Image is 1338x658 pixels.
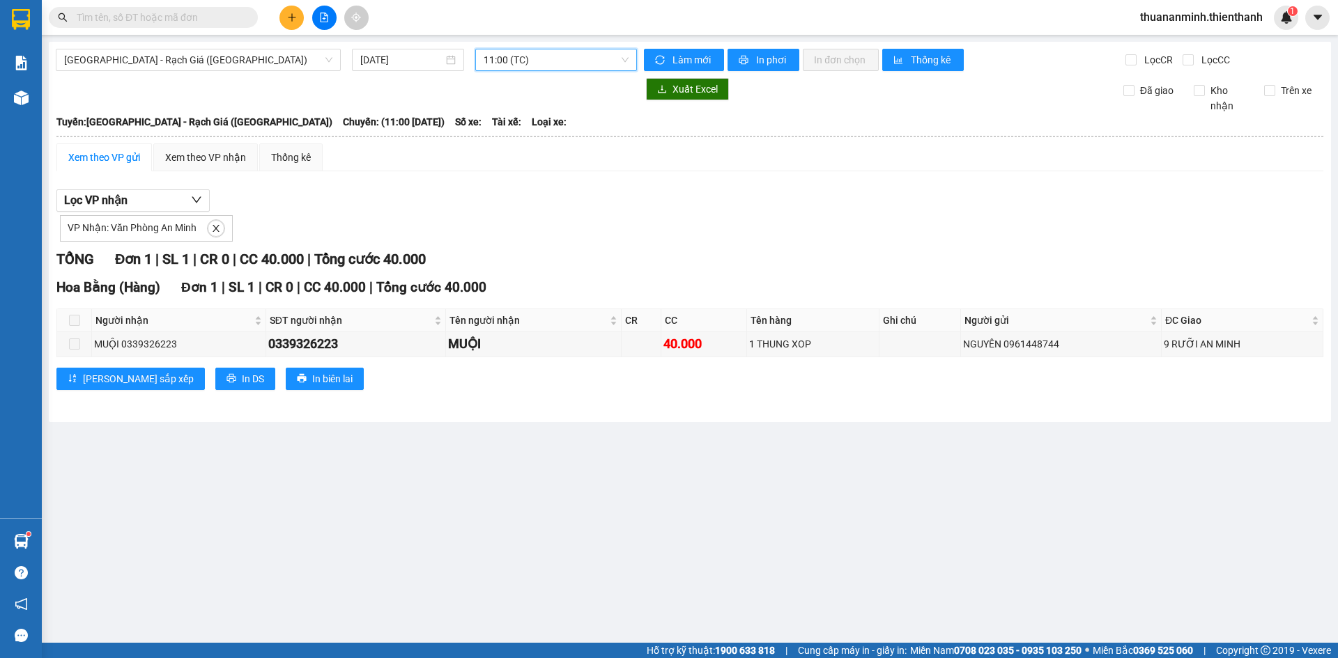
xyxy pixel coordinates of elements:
button: printerIn DS [215,368,275,390]
span: plus [287,13,297,22]
span: Đơn 1 [181,279,218,295]
span: | [222,279,225,295]
span: Tài xế: [492,114,521,130]
div: Thống kê [271,150,311,165]
span: Hỗ trợ kỹ thuật: [647,643,775,658]
span: notification [15,597,28,611]
span: Xuất Excel [672,81,718,97]
span: Làm mới [672,52,713,68]
span: printer [226,373,236,384]
span: CR 0 [200,251,229,267]
input: 11/08/2025 [360,52,443,68]
strong: 0369 525 060 [1133,645,1193,656]
span: copyright [1261,645,1270,655]
span: aim [351,13,361,22]
span: SĐT người nhận [270,313,431,328]
input: Tìm tên, số ĐT hoặc mã đơn [77,10,241,25]
span: | [193,251,197,267]
span: Miền Bắc [1093,643,1193,658]
button: Lọc VP nhận [56,189,210,212]
span: Loại xe: [532,114,567,130]
span: Tổng cước 40.000 [376,279,486,295]
th: CR [622,309,662,332]
img: solution-icon [14,56,29,70]
span: 1 [1290,6,1295,16]
td: 0339326223 [266,332,446,357]
div: 0339326223 [268,334,443,354]
span: Đơn 1 [115,251,152,267]
span: 19:08 [70,8,143,22]
span: search [58,13,68,22]
sup: 1 [26,532,31,536]
span: Lọc CR [1139,52,1175,68]
span: Gửi: [70,25,178,55]
button: file-add [312,6,337,30]
span: Người gửi [964,313,1147,328]
th: Ghi chú [879,309,961,332]
span: Hoa Bằng (Hàng) [17,100,174,175]
button: In đơn chọn [803,49,879,71]
div: Xem theo VP gửi [68,150,140,165]
span: Tên người nhận [449,313,607,328]
button: printerIn phơi [728,49,799,71]
span: Chuyến: (11:00 [DATE]) [343,114,445,130]
th: CC [661,309,747,332]
span: [DATE] [102,8,144,22]
span: download [657,84,667,95]
button: syncLàm mới [644,49,724,71]
button: caret-down [1305,6,1330,30]
button: aim [344,6,369,30]
button: bar-chartThống kê [882,49,964,71]
td: MUỘI [446,332,622,357]
img: warehouse-icon [14,91,29,105]
div: 1 THUNG XOP [749,336,877,352]
span: bar-chart [893,55,905,66]
span: | [369,279,373,295]
sup: 1 [1288,6,1298,16]
span: Lọc CC [1196,52,1232,68]
span: Tổng cước 40.000 [314,251,426,267]
span: [PERSON_NAME] sắp xếp [83,371,194,386]
button: downloadXuất Excel [646,78,729,100]
img: warehouse-icon [14,534,29,549]
img: icon-new-feature [1280,11,1293,24]
span: Hoa Bằng (Hàng) [56,279,160,295]
span: In biên lai [312,371,353,386]
span: Số xe: [455,114,482,130]
span: printer [297,373,307,384]
button: sort-ascending[PERSON_NAME] sắp xếp [56,368,205,390]
span: sync [655,55,667,66]
span: In phơi [756,52,788,68]
th: Tên hàng [747,309,879,332]
span: | [233,251,236,267]
span: | [785,643,787,658]
span: CR 0 [266,279,293,295]
div: 40.000 [663,334,744,354]
div: NGUYÊN 0961448744 [963,336,1159,352]
strong: 0708 023 035 - 0935 103 250 [954,645,1082,656]
div: MUỘI [448,334,619,354]
button: close [208,220,224,237]
span: SL 1 [162,251,190,267]
span: message [15,629,28,642]
span: question-circle [15,566,28,579]
span: SL 1 [229,279,255,295]
span: Đã giao [1135,83,1179,98]
img: HFRrbPx.png [6,35,15,377]
span: thuananminh.thienthanh [1129,8,1274,26]
span: Kho nhận [1205,83,1254,113]
span: close [208,224,224,233]
div: 9 RƯỠI AN MINH [1164,336,1321,352]
span: | [297,279,300,295]
strong: 1900 633 818 [715,645,775,656]
span: CC 40.000 [240,251,304,267]
span: | [307,251,311,267]
img: logo-vxr [12,9,30,30]
span: | [259,279,262,295]
span: Cung cấp máy in - giấy in: [798,643,907,658]
span: ⚪️ [1085,648,1089,653]
span: CC 40.000 [304,279,366,295]
span: Trên xe [1275,83,1317,98]
strong: ĐC: [70,73,100,92]
span: In DS [242,371,264,386]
